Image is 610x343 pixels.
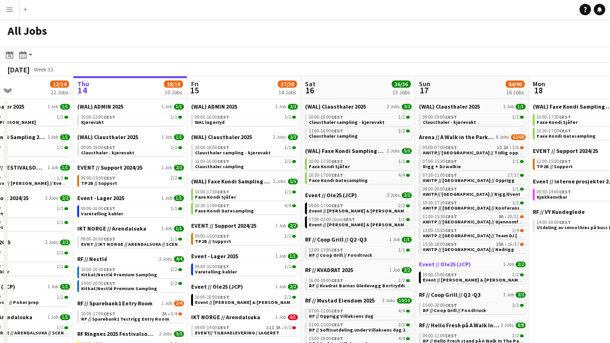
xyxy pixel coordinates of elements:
span: RF // Coop Grill // Q2 -Q3 [305,236,366,243]
div: (WAL) Clausthaler 20251 Job1/109:00-19:00CEST1/1Clausthaler - kjørevakt [77,133,184,164]
a: (WAL) Clausthaler 20251 Job1/1 [419,103,526,110]
span: 08:00-20:00 [423,187,457,192]
span: 1/1 [171,237,177,242]
span: CEST [445,213,457,220]
span: 1 Job [275,223,286,229]
span: AWITP // Oslo // Team DJ Walkie [423,232,553,239]
span: 1/1 [398,248,405,252]
a: 10:00-18:00CEST1/1Clausthaler sampling - kjørevakt [309,114,410,125]
span: CEST [103,175,115,181]
span: 17:00-03:00 (Sun) [309,217,355,222]
span: 1 Job [48,134,58,140]
span: 09:00-16:00 [81,206,115,211]
span: 1/1 [285,190,291,194]
span: 10:00-13:00 [81,115,115,120]
span: 07:30-11:00 [423,173,457,178]
span: CEST [343,216,355,222]
span: 1/1 [57,206,63,211]
span: Clausthaler - kjørevakt [423,119,476,125]
a: 09:00-16:00CEST1/1Varetelling kabler [81,205,182,216]
span: 05:00-07:00 [423,145,457,150]
span: CEST [445,241,457,247]
span: (WAL) Clausthaler 2025 [305,103,366,110]
a: 10:30-17:00CEST4/4Faxe Kondi Gatesampling [309,172,410,183]
span: 2/2 [285,159,291,164]
span: 07:00-15:30 [423,159,457,164]
span: Faxe Kondi Sjåfør [195,194,236,200]
a: 09:00-16:00CEST3/3WAL lagerryd [195,114,296,125]
span: 1/1 [398,115,405,120]
span: CEST [103,236,115,242]
a: 07:30-11:00CEST17/17AWITP // [GEOGRAPHIC_DATA] // Opprigg [423,172,524,183]
a: 15:30-18:00CEST10A•16/17AWITP // [GEOGRAPHIC_DATA] // Nedrigg [423,241,524,252]
span: 1/1 [516,104,526,110]
span: Faxe Kondi Sjåfør [537,119,578,125]
span: 2 Jobs [387,148,400,154]
span: 2 Jobs [387,104,400,110]
span: Clausthaler - kjørevakt [81,150,134,156]
span: CEST [559,114,571,120]
span: EVNT // IKT NORGE // ARENDALSUKA // SCENE-MESTER [81,241,202,247]
span: TP2B // Support [537,163,573,170]
span: 10:00-18:00 [195,145,229,150]
div: Event // Ole25 (JCP)1 Job2/210:00-15:00CEST2/2Event // [PERSON_NAME] & [PERSON_NAME] 50 // Nedrig... [419,261,526,291]
a: 11:00-15:30CEST9A•20/21AWITP // [GEOGRAPHIC_DATA] // Gjennomføring [423,213,524,224]
a: (WAL) ADMIN 20251 Job1/1 [77,103,184,110]
span: RF // VY Kundeglede [533,208,585,215]
span: 11:00-16:00 [309,129,343,133]
span: CEST [217,233,229,239]
span: CEST [445,172,457,178]
span: 1 Job [503,104,514,110]
span: (WAL) Clausthaler 2025 [77,133,138,141]
span: 16/17 [508,242,519,247]
span: 09:00-15:00 [195,234,229,239]
a: 10:00-17:30CEST1/1Faxe Kondi Sjåfør [309,158,410,169]
span: 2 Jobs [45,195,58,201]
span: Kjørevakt [81,119,104,125]
span: AWITP// Oslo // Tidlig opprigg [423,150,528,156]
a: RF // Nestlé2 Jobs4/4 [77,255,184,262]
a: 09:00-19:00CEST1/1Clausthaler - kjørevakt [81,144,182,155]
span: TP2B // Support [195,238,231,244]
span: CEST [331,114,343,120]
span: IKT NORGE // Arendalsuka [77,225,146,232]
span: 10A [496,242,504,247]
span: 1/1 [288,253,298,259]
span: AWITP // Oslo // Konferansier [423,205,526,211]
span: Event // Guro & Nils 50 // Opprigg [309,208,438,214]
div: RF // Nestlé2 Jobs4/410:00-20:30CEST2/2Kitkat/Nestlé Premium Sampling14:00-20:00CEST2/2Kitkat/Nes... [77,255,184,300]
a: 07:00-15:30CEST1/1Rigg + DJ walkie [423,158,524,169]
span: 1/1 [512,201,519,205]
a: 09:00-15:00CEST2/2TP2B // Support [81,175,182,186]
span: CEST [217,114,229,120]
span: 3/4 [512,228,519,233]
span: 08:00-20:00 [81,237,115,242]
a: 10:00-13:00CEST1/1Kjørevakt [81,114,182,125]
a: IKT NORGE // Arendalsuka1 Job1/1 [77,225,184,232]
span: 10:00-17:30 [537,115,571,120]
span: 1 Job [48,104,58,110]
span: Event // Ole25 (JCP) [419,261,471,268]
span: 20/21 [508,214,519,219]
span: 2/2 [60,195,70,201]
div: • [423,242,524,247]
a: 11:00-15:30CEST3/4AWITP // [GEOGRAPHIC_DATA] // Team DJ [PERSON_NAME] [423,227,524,238]
span: 62/68 [511,134,526,140]
a: 11:00-16:00CEST2/2Clausthaler sampling [195,158,296,169]
span: AWITP // Oslo // Opprigg [423,177,515,183]
span: EVENT // Support 2024/25 [77,164,142,171]
span: Faxe Kondi Gatesampling [537,133,596,139]
span: RF // Coop Grill // Foodtruck [309,252,372,258]
div: (WAL) Clausthaler 20252 Jobs3/310:00-18:00CEST1/1Clausthaler sampling - kjørevakt11:00-16:00CEST2... [305,103,412,147]
span: 2 Jobs [45,240,58,245]
span: 1/1 [171,115,177,120]
span: 5/5 [402,148,412,154]
span: 09:00-16:00 [195,115,229,120]
span: (WAL) Clausthaler 2025 [191,133,252,141]
span: 1 Job [162,195,172,201]
span: 8 Jobs [496,134,509,140]
span: Clausthaler sampling - kjørevakt [195,150,271,156]
span: 1 Job [275,104,286,110]
span: AWITP// Oslo // Rigg/Event [423,191,520,197]
span: CEST [331,202,343,209]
